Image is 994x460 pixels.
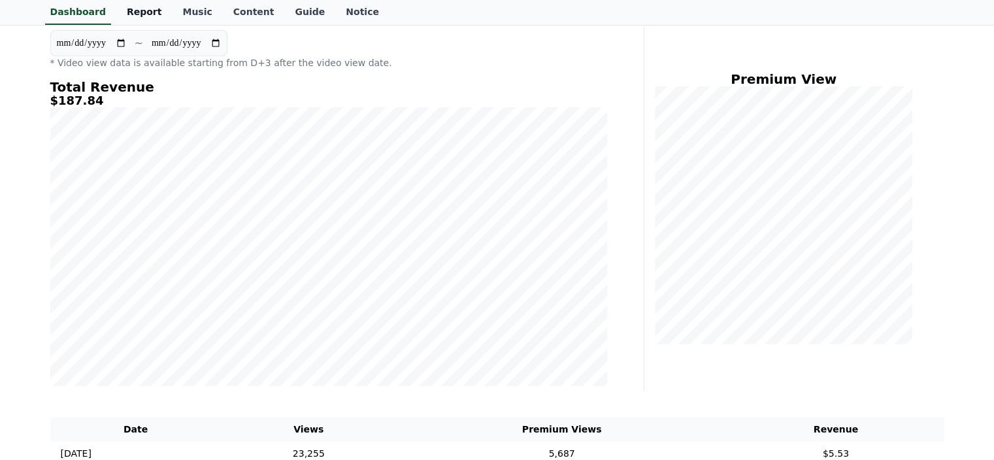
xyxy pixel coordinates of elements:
h5: $187.84 [50,94,607,107]
th: Revenue [727,417,944,442]
th: Premium Views [396,417,727,442]
th: Date [50,417,222,442]
th: Views [222,417,396,442]
h4: Total Revenue [50,80,607,94]
p: ~ [135,35,143,51]
h4: Premium View [655,72,913,86]
p: * Video view data is available starting from D+3 after the video view date. [50,56,607,69]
